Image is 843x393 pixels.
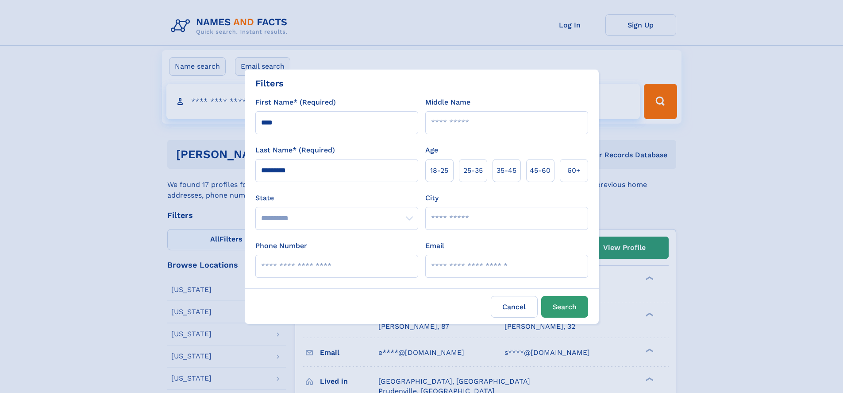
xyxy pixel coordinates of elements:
[497,165,516,176] span: 35‑45
[425,97,470,108] label: Middle Name
[255,193,418,203] label: State
[567,165,581,176] span: 60+
[430,165,448,176] span: 18‑25
[255,77,284,90] div: Filters
[463,165,483,176] span: 25‑35
[425,241,444,251] label: Email
[255,145,335,156] label: Last Name* (Required)
[530,165,550,176] span: 45‑60
[255,97,336,108] label: First Name* (Required)
[425,193,439,203] label: City
[425,145,438,156] label: Age
[491,296,538,318] label: Cancel
[541,296,588,318] button: Search
[255,241,307,251] label: Phone Number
